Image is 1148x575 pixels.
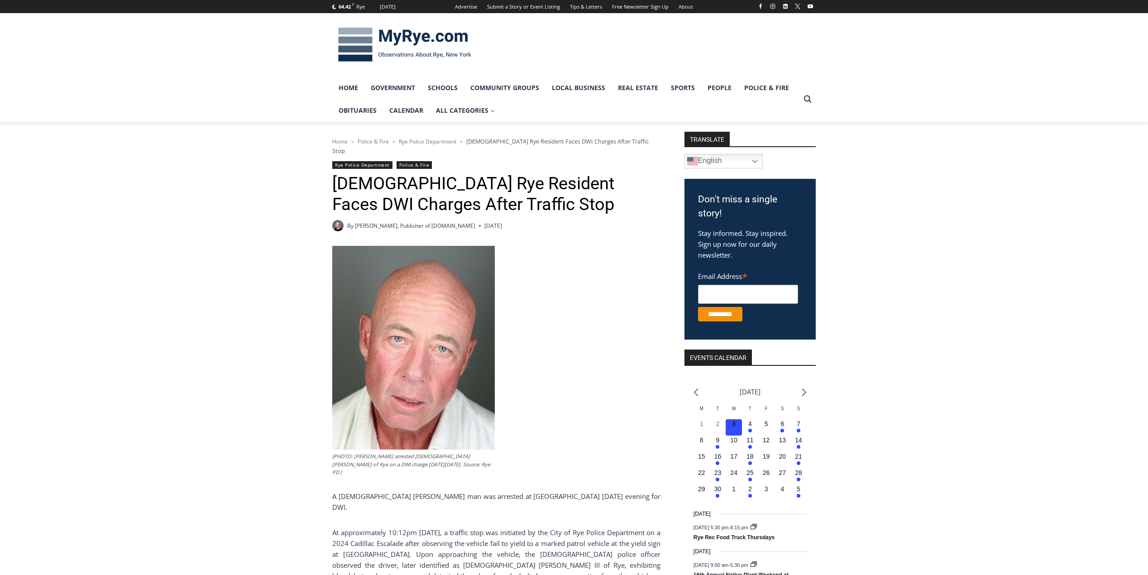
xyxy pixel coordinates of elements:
[355,222,475,230] a: [PERSON_NAME], Publisher of [DOMAIN_NAME]
[687,156,698,167] img: en
[460,139,463,145] span: >
[779,453,786,460] time: 20
[358,138,389,145] span: Police & Fire
[726,468,742,484] button: 24
[694,525,728,530] span: [DATE] 5:30 pm
[332,21,477,68] img: MyRye.com
[710,419,726,436] button: 2
[774,419,790,436] button: 6 Has events
[694,562,728,568] span: [DATE] 9:00 am
[716,478,719,481] em: Has events
[332,138,348,145] a: Home
[399,138,456,145] span: Rye Police Department
[710,436,726,452] button: 9 Has events
[763,469,770,476] time: 26
[714,469,722,476] time: 23
[730,525,748,530] span: 8:15 pm
[714,453,722,460] time: 16
[332,220,344,231] a: Author image
[332,161,392,169] a: Rye Police Department
[748,445,752,449] em: Has events
[710,452,726,468] button: 16 Has events
[392,139,395,145] span: >
[797,461,800,465] em: Has events
[694,405,710,419] div: Monday
[612,77,665,99] a: Real Estate
[694,510,711,518] time: [DATE]
[726,405,742,419] div: Wednesday
[684,154,763,168] a: English
[748,420,752,427] time: 4
[758,419,775,436] button: 5
[780,420,784,427] time: 6
[767,1,778,12] a: Instagram
[774,436,790,452] button: 13
[748,485,752,493] time: 2
[730,562,748,568] span: 5:30 pm
[421,77,464,99] a: Schools
[758,452,775,468] button: 19
[397,161,432,169] a: Police & Fire
[740,386,761,398] li: [DATE]
[795,453,802,460] time: 21
[710,484,726,501] button: 30 Has events
[797,485,800,493] time: 5
[698,267,798,283] label: Email Address
[694,468,710,484] button: 22
[732,420,736,427] time: 3
[742,484,758,501] button: 2 Has events
[774,468,790,484] button: 27
[698,228,802,260] p: Stay informed. Stay inspired. Sign up now for our daily newsletter.
[436,105,495,115] span: All Categories
[698,453,705,460] time: 15
[730,469,737,476] time: 24
[684,132,730,146] strong: TRANSLATE
[714,485,722,493] time: 30
[694,525,750,530] time: -
[790,405,807,419] div: Sunday
[780,1,791,12] a: Linkedin
[780,429,784,432] em: Has events
[758,436,775,452] button: 12
[742,405,758,419] div: Thursday
[738,77,795,99] a: Police & Fire
[758,468,775,484] button: 26
[742,452,758,468] button: 18 Has events
[748,478,752,481] em: Has events
[732,485,736,493] time: 1
[484,221,502,230] time: [DATE]
[716,436,720,444] time: 9
[383,99,430,122] a: Calendar
[332,246,495,450] img: (PHOTO: Rye PD arrested 56 year old Thomas M. Davitt III of Rye on a DWI charge on Friday, August...
[332,173,660,215] h1: [DEMOGRAPHIC_DATA] Rye Resident Faces DWI Charges After Traffic Stop
[779,469,786,476] time: 27
[748,429,752,432] em: Has events
[332,77,799,122] nav: Primary Navigation
[694,436,710,452] button: 8
[726,484,742,501] button: 1
[694,452,710,468] button: 15
[732,406,736,411] span: W
[799,91,816,107] button: View Search Form
[742,436,758,452] button: 11 Has events
[790,468,807,484] button: 28 Has events
[332,452,495,476] figcaption: (PHOTO: [PERSON_NAME] arrested [DEMOGRAPHIC_DATA] [PERSON_NAME] of Rye on a DWI charge [DATE][DAT...
[748,494,752,498] em: Has events
[701,77,738,99] a: People
[797,420,800,427] time: 7
[464,77,545,99] a: Community Groups
[716,420,720,427] time: 2
[694,484,710,501] button: 29
[805,1,816,12] a: YouTube
[790,452,807,468] button: 21 Has events
[665,77,701,99] a: Sports
[332,137,649,154] span: [DEMOGRAPHIC_DATA] Rye Resident Faces DWI Charges After Traffic Stop
[797,445,800,449] em: Has events
[430,99,501,122] a: All Categories
[774,484,790,501] button: 4
[352,2,354,7] span: F
[746,469,754,476] time: 25
[730,453,737,460] time: 17
[790,484,807,501] button: 5 Has events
